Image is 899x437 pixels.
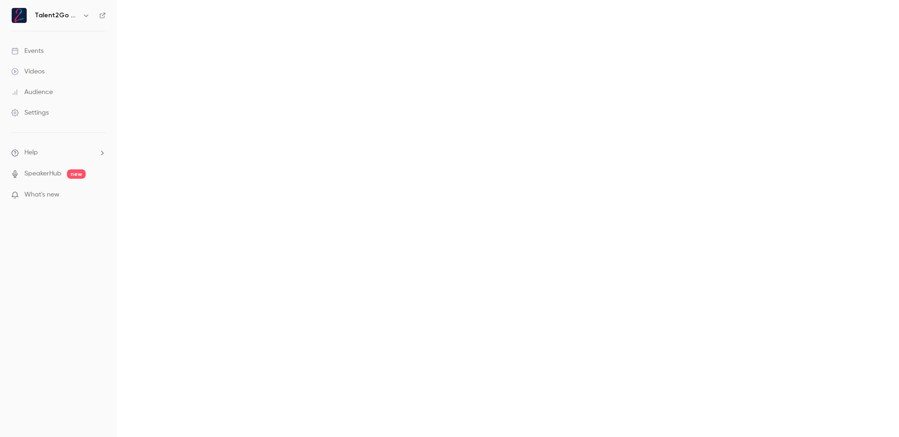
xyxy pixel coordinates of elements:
div: Settings [11,108,49,117]
h6: Talent2Go GmbH [35,11,79,20]
a: SpeakerHub [24,169,61,179]
img: Talent2Go GmbH [12,8,27,23]
span: What's new [24,190,59,200]
div: Videos [11,67,44,76]
div: Audience [11,87,53,97]
div: Events [11,46,44,56]
span: Help [24,148,38,158]
li: help-dropdown-opener [11,148,106,158]
span: new [67,169,86,179]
